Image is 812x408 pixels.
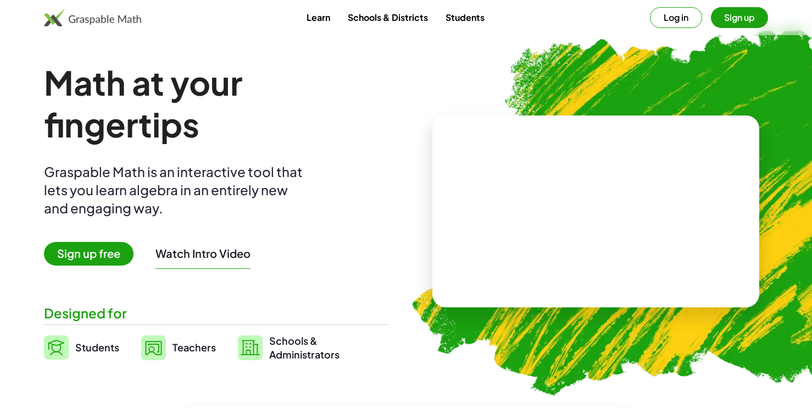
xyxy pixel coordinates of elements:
[44,242,134,266] span: Sign up free
[238,335,263,360] img: svg%3e
[44,62,388,145] h1: Math at your fingertips
[437,7,493,27] a: Students
[44,304,388,322] div: Designed for
[44,163,308,217] div: Graspable Math is an interactive tool that lets you learn algebra in an entirely new and engaging...
[44,335,69,360] img: svg%3e
[650,7,702,28] button: Log in
[514,170,678,252] video: What is this? This is dynamic math notation. Dynamic math notation plays a central role in how Gr...
[44,334,119,361] a: Students
[75,341,119,354] span: Students
[173,341,216,354] span: Teachers
[238,334,340,361] a: Schools &Administrators
[339,7,437,27] a: Schools & Districts
[269,334,340,361] span: Schools & Administrators
[141,335,166,360] img: svg%3e
[298,7,339,27] a: Learn
[155,246,251,261] button: Watch Intro Video
[141,334,216,361] a: Teachers
[586,11,801,209] iframe: Diálogo de Acceder con Google
[711,7,768,28] button: Sign up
